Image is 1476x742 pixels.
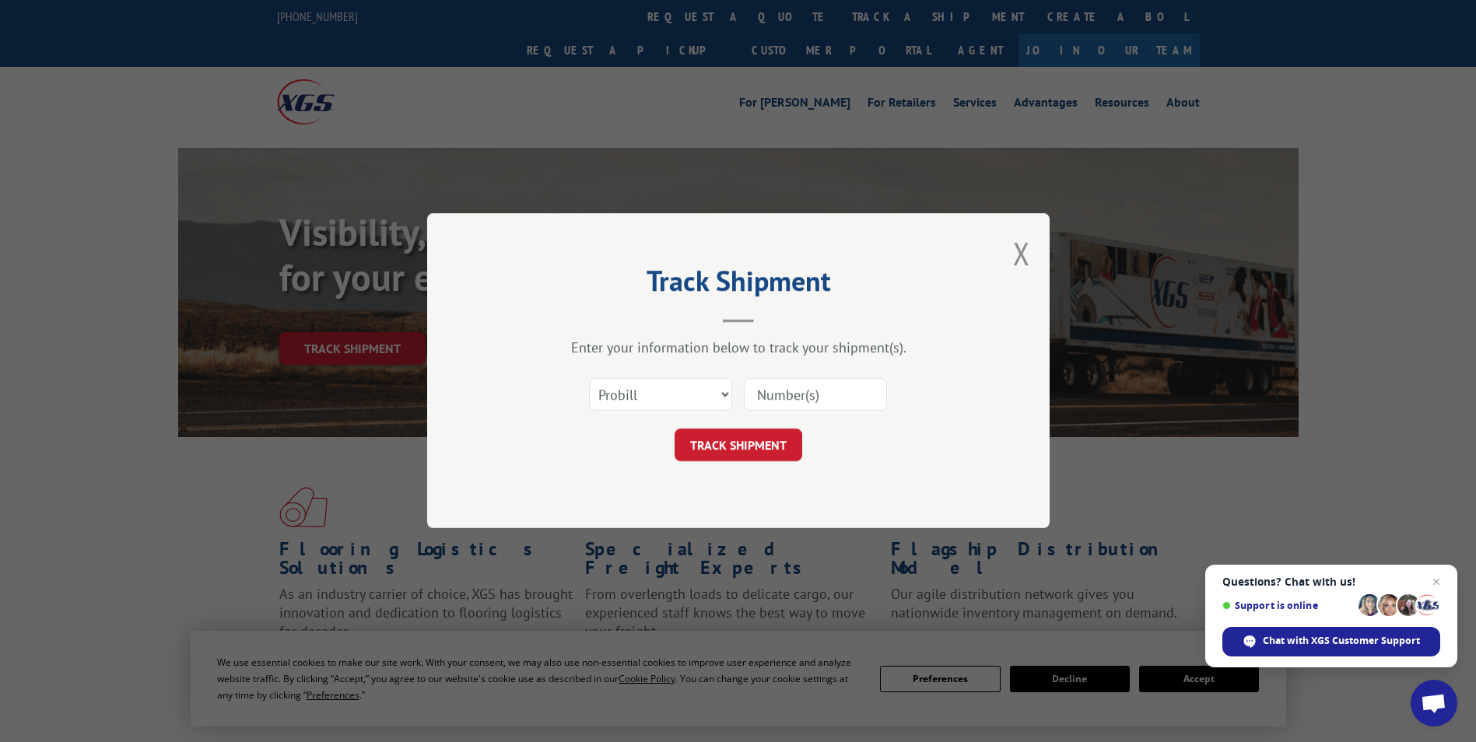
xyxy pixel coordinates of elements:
[1222,627,1440,656] div: Chat with XGS Customer Support
[1411,680,1457,726] div: Open chat
[1222,600,1353,611] span: Support is online
[1427,572,1446,591] span: Close chat
[1263,634,1420,648] span: Chat with XGS Customer Support
[1013,233,1030,274] button: Close modal
[1222,576,1440,588] span: Questions? Chat with us!
[675,429,802,462] button: TRACK SHIPMENT
[744,379,887,411] input: Number(s)
[505,339,972,357] div: Enter your information below to track your shipment(s).
[505,270,972,299] h2: Track Shipment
